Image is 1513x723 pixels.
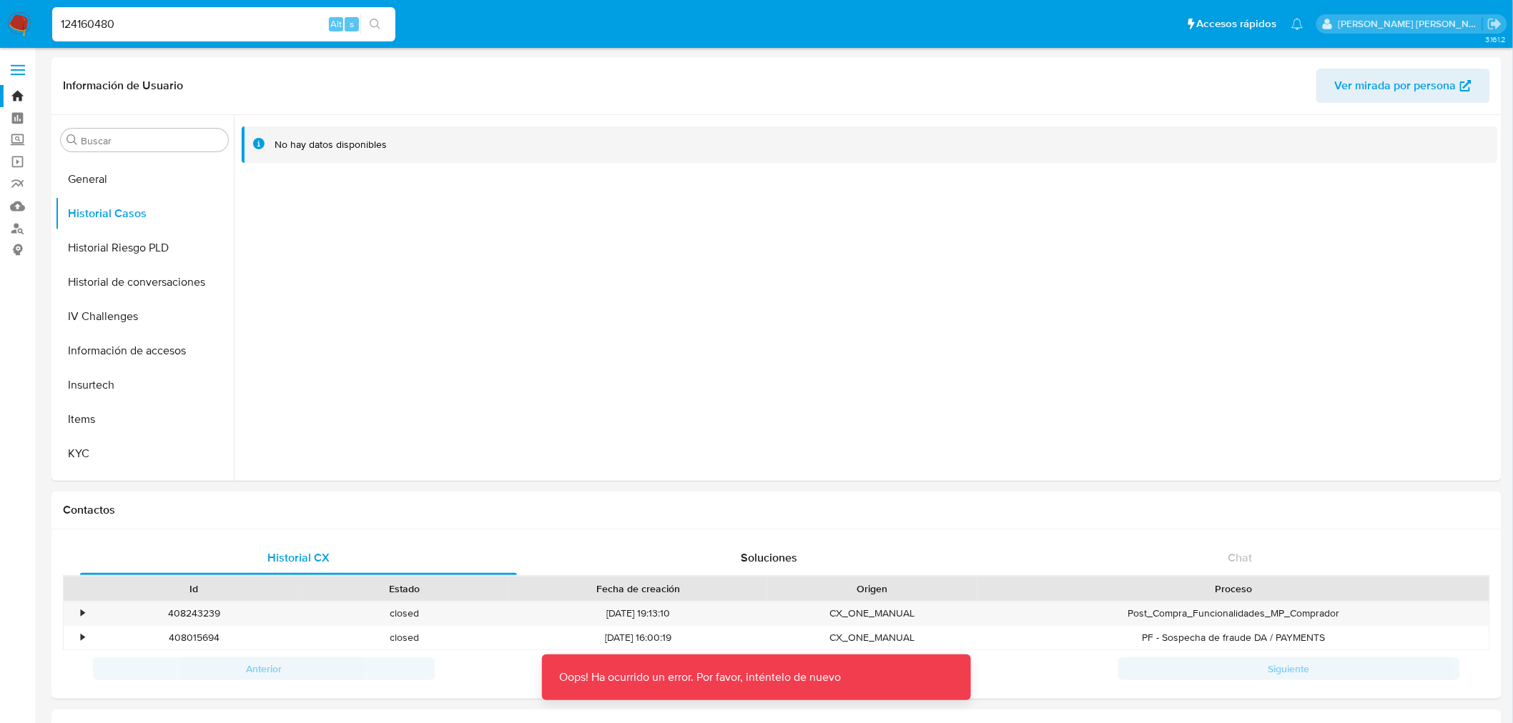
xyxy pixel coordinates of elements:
[1197,16,1277,31] span: Accesos rápidos
[767,626,977,649] div: CX_ONE_MANUAL
[55,299,234,334] button: IV Challenges
[767,602,977,625] div: CX_ONE_MANUAL
[55,231,234,265] button: Historial Riesgo PLD
[330,17,342,31] span: Alt
[509,602,767,625] div: [DATE] 19:13:10
[66,134,78,146] button: Buscar
[987,582,1479,596] div: Proceso
[55,265,234,299] button: Historial de conversaciones
[55,437,234,471] button: KYC
[1118,657,1460,680] button: Siguiente
[99,582,289,596] div: Id
[55,402,234,437] button: Items
[299,626,509,649] div: closed
[93,657,435,680] button: Anterior
[1316,69,1490,103] button: Ver mirada por persona
[741,549,798,566] span: Soluciones
[1339,17,1483,31] p: leonardo.alvarezortiz@mercadolibre.com.co
[777,582,967,596] div: Origen
[89,626,299,649] div: 408015694
[55,368,234,402] button: Insurtech
[519,582,757,596] div: Fecha de creación
[1335,69,1457,103] span: Ver mirada por persona
[55,471,234,505] button: Lista Interna
[63,503,1490,517] h1: Contactos
[55,196,234,231] button: Historial Casos
[55,162,234,196] button: General
[1487,16,1502,31] a: Salir
[1228,549,1253,566] span: Chat
[542,654,858,700] p: Oops! Ha ocurrido un error. Por favor, inténtelo de nuevo
[89,602,299,625] div: 408243239
[299,602,509,625] div: closed
[52,15,395,34] input: Buscar usuario o caso...
[55,334,234,368] button: Información de accesos
[977,626,1489,649] div: PF - Sospecha de fraude DA / PAYMENTS
[350,17,354,31] span: s
[309,582,499,596] div: Estado
[360,14,390,34] button: search-icon
[81,631,84,644] div: •
[1291,18,1303,30] a: Notificaciones
[81,134,222,147] input: Buscar
[977,602,1489,625] div: Post_Compra_Funcionalidades_MP_Comprador
[63,79,183,93] h1: Información de Usuario
[81,607,84,620] div: •
[509,626,767,649] div: [DATE] 16:00:19
[267,549,330,566] span: Historial CX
